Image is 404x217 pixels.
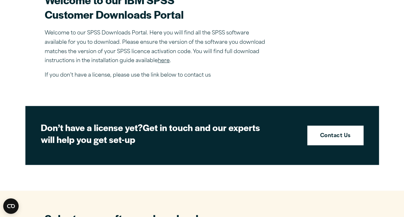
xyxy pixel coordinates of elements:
[45,29,270,66] p: Welcome to our SPSS Downloads Portal. Here you will find all the SPSS software available for you ...
[307,126,364,146] a: Contact Us
[45,71,270,80] p: If you don’t have a license, please use the link below to contact us
[320,132,351,140] strong: Contact Us
[3,198,19,214] button: Open CMP widget
[41,121,143,134] strong: Don’t have a license yet?
[41,121,266,146] h2: Get in touch and our experts will help you get set-up
[158,58,170,63] a: here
